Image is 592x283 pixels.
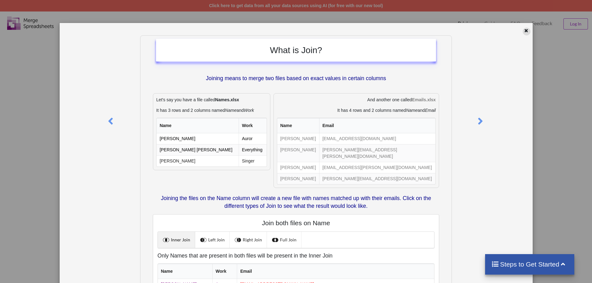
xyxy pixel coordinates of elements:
[195,232,230,248] a: Left Join
[158,219,434,227] h4: Join both files on Name
[156,97,267,103] p: Let's say you have a file called
[277,133,319,144] td: [PERSON_NAME]
[277,162,319,173] td: [PERSON_NAME]
[157,155,239,167] td: [PERSON_NAME]
[277,118,319,133] th: Name
[319,144,436,162] td: [PERSON_NAME][EMAIL_ADDRESS][PERSON_NAME][DOMAIN_NAME]
[157,144,239,155] td: [PERSON_NAME] [PERSON_NAME]
[239,144,267,155] td: Everything
[277,173,319,184] td: [PERSON_NAME]
[239,118,267,133] th: Work
[319,133,436,144] td: [EMAIL_ADDRESS][DOMAIN_NAME]
[225,108,236,113] i: Name
[319,118,436,133] th: Email
[425,108,436,113] i: Email
[215,97,239,102] b: Names.xlsx
[239,133,267,144] td: Auror
[267,232,301,248] a: Full Join
[244,108,254,113] i: Work
[158,264,212,279] th: Name
[158,232,195,248] a: Inner Join
[156,107,267,113] p: It has 3 rows and 2 columns named and
[230,232,267,248] a: Right Join
[412,97,436,102] b: Emails.xlsx
[491,260,568,268] h4: Steps to Get Started
[406,108,417,113] i: Name
[277,144,319,162] td: [PERSON_NAME]
[319,162,436,173] td: [EMAIL_ADDRESS][PERSON_NAME][DOMAIN_NAME]
[153,194,439,210] p: Joining the files on the Name column will create a new file with names matched up with their emai...
[237,264,434,279] th: Email
[162,45,430,56] h2: What is Join?
[158,253,434,259] h5: Only Names that are present in both files will be present in the Inner Join
[239,155,267,167] td: Singer
[212,264,237,279] th: Work
[277,97,436,103] p: And another one called
[157,118,239,133] th: Name
[319,173,436,184] td: [PERSON_NAME][EMAIL_ADDRESS][DOMAIN_NAME]
[157,133,239,144] td: [PERSON_NAME]
[156,75,436,82] p: Joining means to merge two files based on exact values in certain columns
[277,107,436,113] p: It has 4 rows and 2 columns named and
